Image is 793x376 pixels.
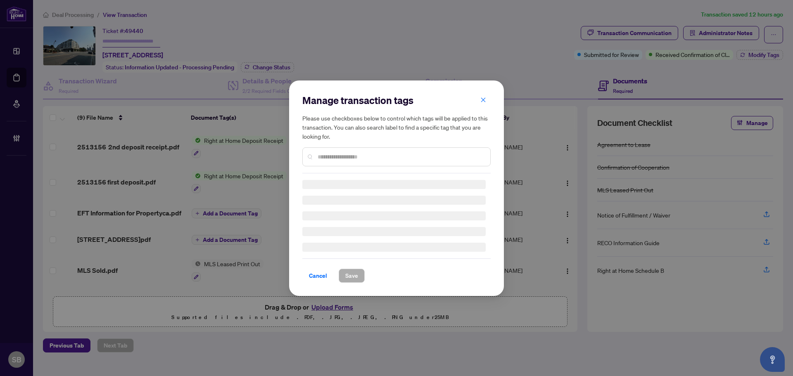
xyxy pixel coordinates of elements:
button: Open asap [760,347,785,372]
button: Save [339,269,365,283]
span: close [480,97,486,102]
span: Cancel [309,269,327,282]
h5: Please use checkboxes below to control which tags will be applied to this transaction. You can al... [302,114,491,141]
h2: Manage transaction tags [302,94,491,107]
button: Cancel [302,269,334,283]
